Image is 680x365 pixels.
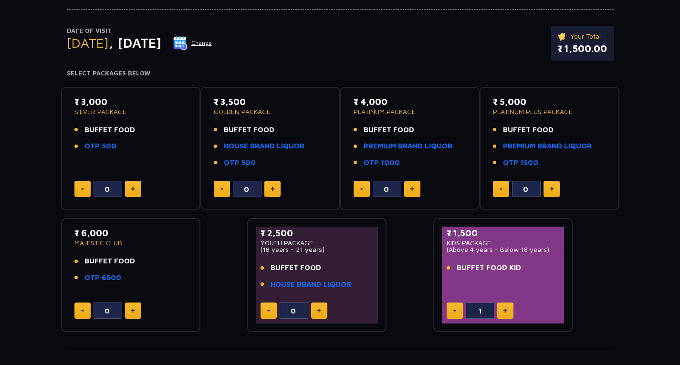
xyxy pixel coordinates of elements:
[354,108,467,115] p: PLATINUM PACKAGE
[503,157,538,168] a: OTP 1500
[84,256,135,267] span: BUFFET FOOD
[74,227,188,240] p: ₹ 6,000
[503,308,507,313] img: plus
[224,157,256,168] a: OTP 500
[81,188,84,190] img: minus
[503,141,592,152] a: PREMIUM BRAND LIQUOR
[224,141,304,152] a: HOUSE BRAND LIQUOR
[364,157,400,168] a: OTP 1000
[267,310,270,312] img: minus
[74,240,188,246] p: MAJESTIC CLUB
[364,141,452,152] a: PREMIUM BRAND LIQUOR
[364,125,414,136] span: BUFFET FOOD
[84,141,116,152] a: OTP 500
[271,187,275,191] img: plus
[109,35,161,51] span: , [DATE]
[557,31,607,42] p: Your Total
[84,125,135,136] span: BUFFET FOOD
[173,35,212,51] button: Change
[214,95,327,108] p: ₹ 3,500
[360,188,363,190] img: minus
[557,42,607,56] p: ₹ 1,500.00
[317,308,321,313] img: plus
[550,187,554,191] img: plus
[493,95,606,108] p: ₹ 5,000
[503,125,554,136] span: BUFFET FOOD
[67,35,109,51] span: [DATE]
[354,95,467,108] p: ₹ 4,000
[261,240,374,246] p: YOUTH PACKAGE
[261,246,374,253] p: (18 years - 21 years)
[447,246,560,253] p: (Above 4 years - Below 18 years)
[220,188,223,190] img: minus
[271,279,351,290] a: HOUSE BRAND LIQUOR
[557,31,567,42] img: ticket
[447,240,560,246] p: KIDS PACKAGE
[74,108,188,115] p: SILVER PACKAGE
[67,70,614,77] h4: Select Packages Below
[493,108,606,115] p: PLATINUM PLUS PACKAGE
[457,262,521,273] span: BUFFET FOOD KID
[410,187,414,191] img: plus
[74,95,188,108] p: ₹ 3,000
[224,125,274,136] span: BUFFET FOOD
[453,310,456,312] img: minus
[271,262,321,273] span: BUFFET FOOD
[261,227,374,240] p: ₹ 2,500
[84,272,121,283] a: OTP 6500
[447,227,560,240] p: ₹ 1,500
[131,308,135,313] img: plus
[214,108,327,115] p: GOLDEN PACKAGE
[131,187,135,191] img: plus
[67,26,212,36] p: Date of Visit
[81,310,84,312] img: minus
[500,188,502,190] img: minus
